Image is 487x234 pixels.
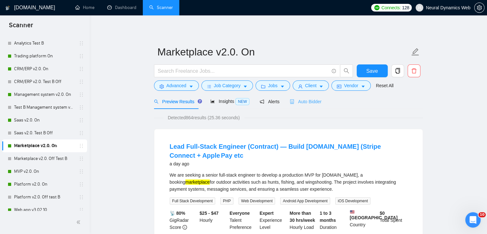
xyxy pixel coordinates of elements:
b: 1 to 3 months [320,211,336,223]
span: holder [79,156,84,161]
span: holder [79,169,84,174]
a: Marketplace v2.0. On [14,139,75,152]
span: search [340,68,353,74]
div: Tooltip anchor [197,98,203,104]
span: edit [411,48,419,56]
a: Web app v3 02.10 [14,204,75,216]
b: $25 - $47 [199,211,218,216]
span: caret-down [280,84,285,89]
span: caret-down [319,84,323,89]
a: Saas v2.0. On [14,114,75,127]
span: area-chart [210,99,215,104]
span: copy [392,68,404,74]
button: setting [474,3,484,13]
span: 128 [402,4,409,11]
span: holder [79,195,84,200]
span: setting [475,5,484,10]
span: caret-down [243,84,248,89]
a: Reset All [376,82,394,89]
span: bars [207,84,211,89]
button: settingAdvancedcaret-down [154,80,199,91]
span: holder [79,54,84,59]
a: MVP v2.0. On [14,165,75,178]
span: holder [79,118,84,123]
span: Connects: [381,4,401,11]
a: Management system v2.0. On [14,88,75,101]
div: Hourly [198,210,228,231]
span: NEW [235,98,249,105]
span: Advanced [166,82,186,89]
img: logo [5,3,10,13]
span: holder [79,66,84,71]
b: [GEOGRAPHIC_DATA] [350,210,398,220]
span: idcard [337,84,341,89]
span: Web Development [239,197,275,205]
span: Vendor [344,82,358,89]
span: caret-down [189,84,193,89]
a: homeHome [75,5,94,10]
div: Talent Preference [228,210,258,231]
mark: marketplace [185,180,210,185]
div: Hourly Load [288,210,319,231]
span: Jobs [268,82,278,89]
span: holder [79,143,84,148]
span: Alerts [260,99,280,104]
button: userClientcaret-down [293,80,329,91]
div: Duration [318,210,348,231]
b: Everyone [230,211,250,216]
span: caret-down [361,84,365,89]
span: robot [290,99,294,104]
span: search [154,99,158,104]
span: Scanner [4,21,38,34]
span: Preview Results [154,99,200,104]
img: upwork-logo.png [374,5,379,10]
div: a day ago [170,160,407,168]
a: Test B Management system v2.0. Off [14,101,75,114]
button: idcardVendorcaret-down [331,80,370,91]
span: folder [261,84,265,89]
b: More than 30 hrs/week [290,211,315,223]
a: Platform v2.0. On [14,178,75,191]
a: dashboardDashboard [107,5,136,10]
span: holder [79,79,84,84]
span: user [417,5,422,10]
input: Scanner name... [158,44,410,60]
span: holder [79,182,84,187]
div: Total Spent [378,210,409,231]
a: Lead Full‑Stack Engineer (Contract) — Build [DOMAIN_NAME] (Stripe Connect + Apple Pay etc [170,143,381,159]
span: info-circle [332,69,336,73]
span: holder [79,207,84,213]
span: notification [260,99,264,104]
a: Marketplace v2.0. Off Test B [14,152,75,165]
span: iOS Development [335,197,370,205]
b: $ 0 [380,211,385,216]
span: Android App Development [280,197,330,205]
button: barsJob Categorycaret-down [201,80,253,91]
span: Full Stack Development [170,197,215,205]
b: Expert [260,211,274,216]
button: copy [391,64,404,77]
a: Trading platform On [14,50,75,63]
img: 🇺🇸 [350,210,354,214]
span: double-left [76,219,83,225]
div: Experience Level [258,210,288,231]
button: Save [357,64,388,77]
span: info-circle [183,225,187,230]
div: We are seeking a senior full-stack engineer to develop a production MVP for [DOMAIN_NAME], a book... [170,171,407,193]
a: CRM/ERP v2.0. On [14,63,75,75]
span: delete [408,68,420,74]
span: Auto Bidder [290,99,321,104]
span: Insights [210,99,249,104]
a: searchScanner [149,5,173,10]
button: delete [408,64,420,77]
a: Saas v2.0. Test B Off [14,127,75,139]
span: holder [79,41,84,46]
span: holder [79,105,84,110]
span: 10 [478,212,486,217]
input: Search Freelance Jobs... [158,67,329,75]
div: GigRadar Score [168,210,199,231]
span: Client [305,82,317,89]
a: Platform v2.0. Off test B [14,191,75,204]
span: setting [159,84,164,89]
span: holder [79,130,84,136]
